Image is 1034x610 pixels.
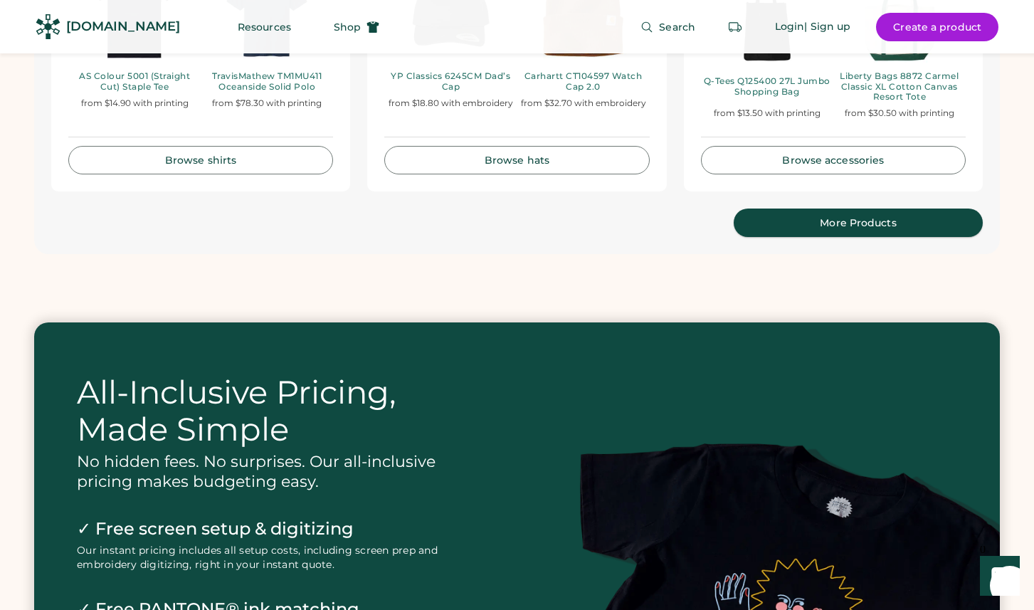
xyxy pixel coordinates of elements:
div: TravisMathew TM1MU411 Oceanside Solid Polo [201,71,333,92]
a: Browse accessories [701,146,966,174]
a: Browse hats [384,146,649,174]
span: Search [659,22,695,32]
div: | Sign up [804,20,850,34]
div: from $32.70 with embroidery [521,98,646,110]
div: Q-Tees Q125400 27L Jumbo Shopping Bag [701,76,833,97]
div: Login [775,20,805,34]
h2: All-Inclusive Pricing, Made Simple [77,374,468,448]
span: Shop [334,22,361,32]
div: Browse hats [402,155,631,165]
div: from $30.50 with printing [845,107,954,120]
h2: ✓ Free screen setup & digitizing [77,517,468,540]
div: Browse accessories [719,155,948,165]
div: YP Classics 6245CM Dad’s Cap [384,71,517,92]
a: Browse shirts [68,146,333,174]
div: from $78.30 with printing [212,98,322,110]
div: More Products [751,218,966,228]
button: Search [623,13,712,41]
div: from $18.80 with embroidery [389,98,513,110]
h3: No hidden fees. No surprises. Our all-inclusive pricing makes budgeting easy. [77,452,468,492]
div: Carhartt CT104597 Watch Cap 2.0 [517,71,649,92]
div: [DOMAIN_NAME] [66,18,180,36]
button: Resources [221,13,308,41]
div: Browse shirts [86,155,315,165]
button: Create a product [876,13,998,41]
a: More Products [734,209,983,237]
div: AS Colour 5001 (Straight Cut) Staple Tee [68,71,201,92]
div: from $13.50 with printing [714,107,821,120]
button: Retrieve an order [721,13,749,41]
div: Liberty Bags 8872 Carmel Classic XL Cotton Canvas Resort Tote [833,71,966,102]
img: Rendered Logo - Screens [36,14,60,39]
button: Shop [317,13,396,41]
iframe: Front Chat [966,546,1028,607]
div: from $14.90 with printing [81,98,189,110]
div: Our instant pricing includes all setup costs, including screen prep and embroidery digitizing, ri... [77,544,468,572]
